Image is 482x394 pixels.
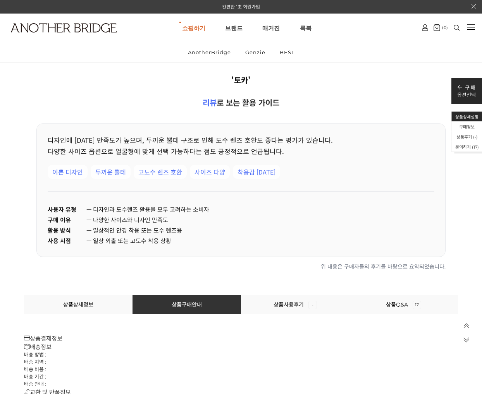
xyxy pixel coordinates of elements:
[422,24,428,31] img: cart
[48,214,86,225] strong: 구매 이유
[475,134,476,140] span: -
[454,25,460,31] img: search
[434,24,440,31] img: cart
[203,97,217,108] span: 리뷰
[48,135,434,157] p: 디자인에 [DATE] 만족도가 높으며, 두꺼운 뿔테 구조로 인해 도수 렌즈 호환도 좋다는 평가가 있습니다. 다양한 사이즈 옵션으로 얼굴형에 맞게 선택 가능하다는 점도 긍정적으...
[413,301,421,309] span: 17
[36,262,446,270] p: 위 내용은 구매자들의 후기를 바탕으로 요약되었습니다.
[48,235,86,246] strong: 사용 시점
[273,42,301,62] a: BEST
[300,14,312,42] a: 룩북
[222,4,260,10] a: 간편한 1초 회원가입
[48,225,86,235] strong: 활용 방식
[172,301,202,308] a: 상품구매안내
[434,24,448,31] a: (0)
[181,42,238,62] a: AnotherBridge
[233,165,280,179] span: 착용감 [DATE]
[24,373,458,380] li: 배송 기간 :
[225,14,243,42] a: 브랜드
[4,23,76,51] a: logo
[24,342,458,351] h3: 배송정보
[386,301,421,308] a: 상품Q&A
[11,23,117,33] img: logo
[457,91,476,98] p: 옵션선택
[24,334,458,342] h3: 상품결제정보
[274,301,317,308] a: 상품사용후기
[48,204,86,214] strong: 사용자 유형
[24,358,458,365] li: 배송 지역 :
[239,42,272,62] a: Genzie
[457,84,476,91] p: 구 매
[24,351,458,358] li: 배송 방법 :
[48,225,434,235] li: — 일상적인 안경 착용 또는 도수 렌즈용
[231,74,251,86] span: '토카'
[182,14,205,42] a: 쇼핑하기
[91,165,131,179] span: 두꺼운 뿔테
[36,74,446,108] h2: 로 보는 활용 가이드
[63,301,93,308] a: 상품상세정보
[48,165,88,179] span: 이쁜 디자인
[24,380,458,387] li: 배송 안내 :
[440,25,448,30] span: (0)
[308,301,317,309] span: -
[134,165,187,179] span: 고도수 렌즈 호환
[24,365,458,373] li: 배송 비용 :
[262,14,280,42] a: 매거진
[48,204,434,214] li: — 디자인과 도수렌즈 활용을 모두 고려하는 소비자
[48,214,434,225] li: — 다양한 사이즈와 디자인 만족도
[190,165,230,179] span: 사이즈 다양
[48,235,434,246] li: — 일상 외출 또는 고도수 착용 상황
